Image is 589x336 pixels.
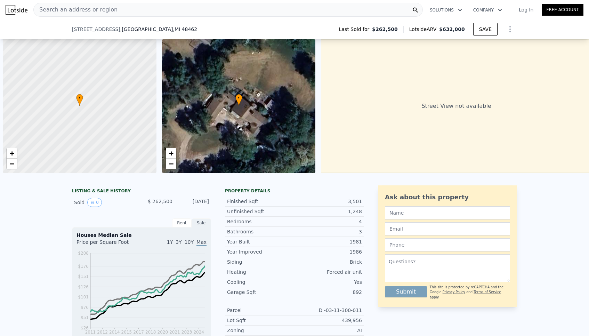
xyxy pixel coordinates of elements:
input: Phone [385,238,510,251]
div: 1981 [294,238,362,245]
div: Rent [172,218,192,227]
div: Lot Sqft [227,317,294,324]
div: Siding [227,258,294,265]
div: Unfinished Sqft [227,208,294,215]
div: Sold [74,198,136,207]
span: $ 262,500 [148,199,172,204]
span: [STREET_ADDRESS] [72,26,120,33]
tspan: $176 [78,264,89,269]
a: Terms of Service [474,290,501,294]
div: • [76,94,83,106]
div: Garage Sqft [227,289,294,296]
tspan: $151 [78,274,89,279]
input: Email [385,222,510,235]
a: Log In [510,6,542,13]
tspan: 2018 [145,330,156,335]
div: Yes [294,279,362,286]
span: • [76,95,83,101]
tspan: 2017 [133,330,144,335]
div: Bathrooms [227,228,294,235]
span: Max [196,239,207,246]
tspan: 2023 [181,330,192,335]
div: Sale [192,218,211,227]
div: Ask about this property [385,192,510,202]
div: 1986 [294,248,362,255]
tspan: 2021 [169,330,180,335]
div: Parcel [227,307,294,314]
a: Free Account [542,4,583,16]
div: 3 [294,228,362,235]
div: • [235,94,242,106]
span: 1Y [167,239,173,245]
span: $632,000 [439,26,465,32]
div: Houses Median Sale [76,232,207,239]
button: Company [468,4,508,16]
a: Privacy Policy [443,290,465,294]
a: Zoom in [166,148,176,159]
span: − [169,159,173,168]
div: Property details [225,188,364,194]
div: LISTING & SALE HISTORY [72,188,211,195]
div: Year Improved [227,248,294,255]
span: , MI 48462 [173,26,197,32]
span: $262,500 [372,26,398,33]
tspan: 2024 [193,330,204,335]
a: Zoom out [7,159,17,169]
div: Year Built [227,238,294,245]
span: 3Y [176,239,181,245]
div: Bedrooms [227,218,294,225]
tspan: $76 [81,305,89,310]
button: View historical data [87,198,102,207]
tspan: 2014 [109,330,120,335]
span: • [235,95,242,101]
div: 892 [294,289,362,296]
div: 439,956 [294,317,362,324]
div: [DATE] [178,198,209,207]
div: Forced air unit [294,269,362,275]
span: Lotside ARV [409,26,439,33]
a: Zoom in [7,148,17,159]
tspan: 2012 [97,330,108,335]
tspan: 2015 [121,330,132,335]
div: D -03-11-300-011 [294,307,362,314]
span: − [10,159,14,168]
div: 1,248 [294,208,362,215]
div: This site is protected by reCAPTCHA and the Google and apply. [430,285,510,300]
a: Zoom out [166,159,176,169]
tspan: $126 [78,285,89,289]
div: Heating [227,269,294,275]
div: AI [294,327,362,334]
img: Lotside [6,5,27,15]
button: Solutions [424,4,468,16]
div: Finished Sqft [227,198,294,205]
tspan: 2020 [158,330,168,335]
div: Cooling [227,279,294,286]
button: Submit [385,286,427,297]
div: Zoning [227,327,294,334]
button: Show Options [503,22,517,36]
span: + [169,149,173,158]
input: Name [385,206,510,219]
span: 10Y [185,239,194,245]
tspan: $101 [78,295,89,299]
div: 3,501 [294,198,362,205]
span: + [10,149,14,158]
span: , [GEOGRAPHIC_DATA] [120,26,197,33]
div: Price per Square Foot [76,239,142,250]
tspan: $208 [78,251,89,256]
tspan: 2011 [85,330,96,335]
tspan: $51 [81,315,89,320]
span: Last Sold for [339,26,372,33]
button: SAVE [473,23,498,35]
tspan: $26 [81,326,89,330]
span: Search an address or region [34,6,118,14]
div: 4 [294,218,362,225]
div: Brick [294,258,362,265]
